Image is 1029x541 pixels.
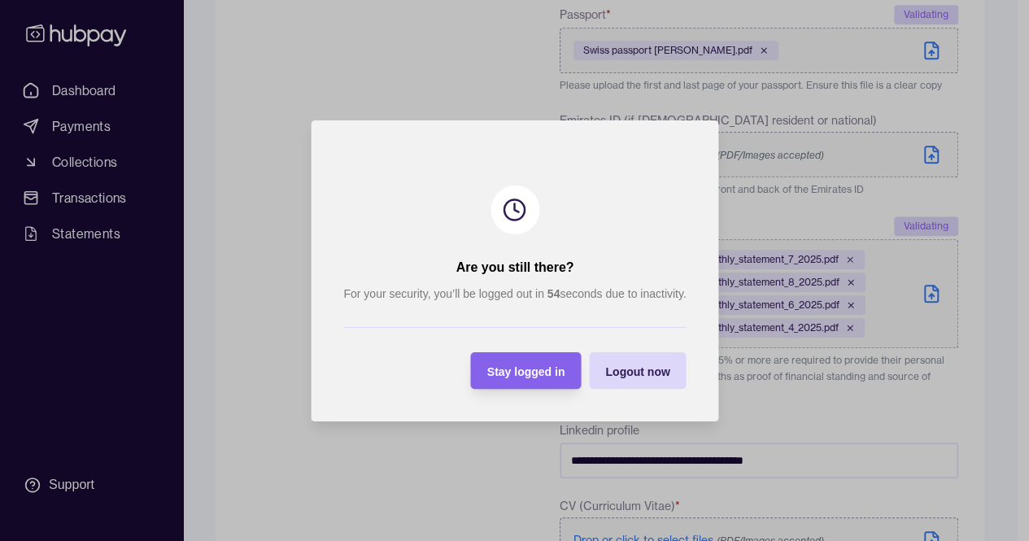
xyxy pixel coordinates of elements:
[343,285,686,303] p: For your security, you’ll be logged out in seconds due to inactivity.
[456,259,573,277] h2: Are you still there?
[486,364,565,377] span: Stay logged in
[605,364,669,377] span: Logout now
[470,352,581,389] button: Stay logged in
[589,352,686,389] button: Logout now
[547,287,560,300] strong: 54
